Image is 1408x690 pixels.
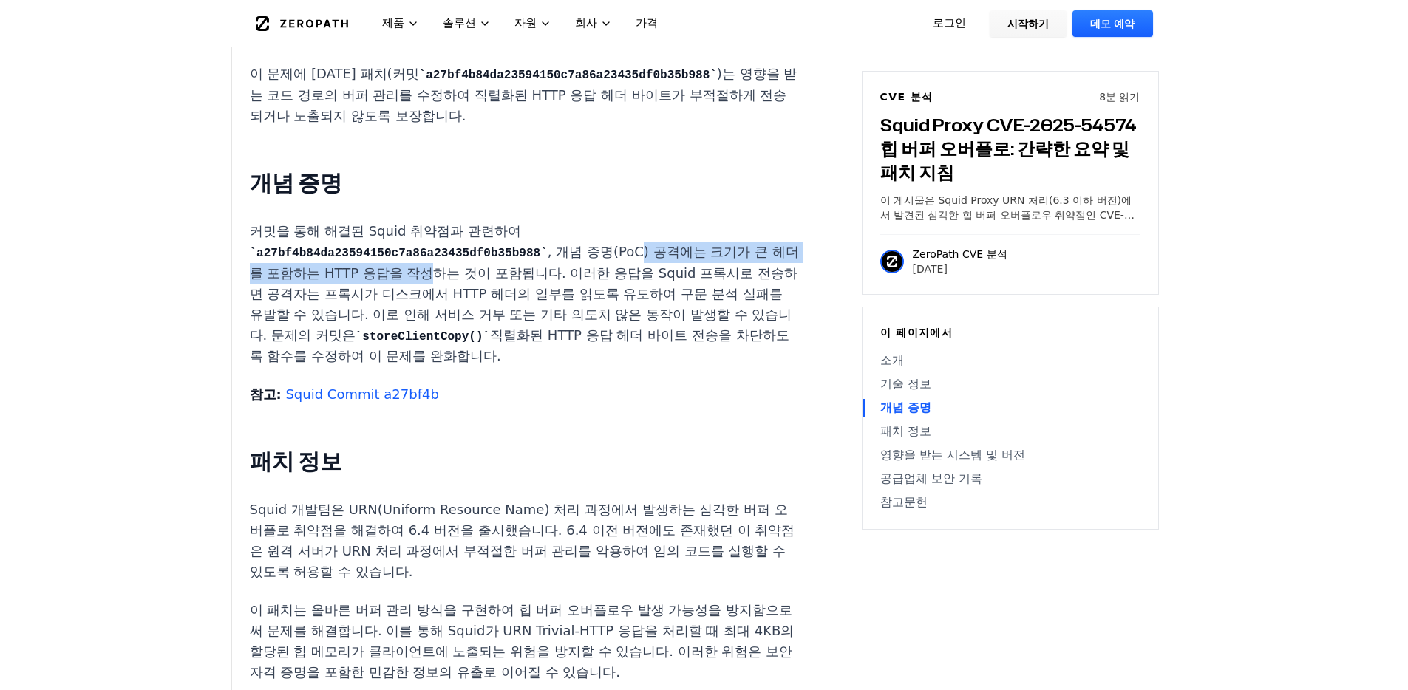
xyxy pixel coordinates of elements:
[1072,10,1153,37] a: 데모 예약
[880,493,1140,511] a: 참고문헌
[880,495,928,509] font: 참고문헌
[933,16,966,30] font: 로그인
[913,263,948,275] font: [DATE]
[880,448,1025,462] font: 영향을 받는 시스템 및 버전
[250,602,795,680] font: 이 패치는 올바른 버퍼 관리 방식을 구현하여 힙 버퍼 오버플로우 발생 가능성을 방지함으로써 문제를 해결합니다. 이를 통해 Squid가 URN Trivial-HTTP 응답을 처...
[880,353,904,367] font: 소개
[1099,91,1106,103] font: 8
[250,66,419,81] font: 이 문제에 [DATE] 패치(커밋
[880,327,953,338] font: 이 페이지에서
[382,16,404,30] font: 제품
[880,424,931,438] font: 패치 정보
[1090,18,1135,30] font: 데모 예약
[285,386,438,402] a: Squid Commit a27bf4b
[250,502,795,579] font: Squid 개발팀은 URN(Uniform Resource Name) 처리 과정에서 발생하는 심각한 버퍼 오버플로 취약점을 해결하여 6.4 버전을 출시했습니다. 6.4 이전 버...
[880,352,1140,369] a: 소개
[250,166,342,198] font: 개념 증명
[880,446,1140,464] a: 영향을 받는 시스템 및 버전
[250,66,797,123] font: )는 영향을 받는 코드 경로의 버퍼 관리를 수정하여 직렬화된 HTTP 응답 헤더 바이트가 부적절하게 전송되거나 노출되지 않도록 보장합니다.
[1007,18,1049,30] font: 시작하기
[915,10,984,37] a: 로그인
[250,223,521,239] font: 커밋을 통해 해결된 Squid 취약점과 관련하여
[880,194,1135,265] font: 이 게시물은 Squid Proxy URN 처리(6.3 이하 버전)에서 발견된 심각한 힙 버퍼 오버플로우 취약점인 CVE-2025-54574에 [DATE] 간략한 요약을 제공합...
[880,377,931,391] font: 기술 정보
[880,375,1140,393] a: 기술 정보
[575,16,597,30] font: 회사
[419,69,717,82] code: a27bf4b84da23594150c7a86a23435df0b35b988
[880,400,932,414] font: 개념 증명
[880,399,1140,417] a: 개념 증명
[1106,91,1140,103] font: 분 읽기
[514,16,537,30] font: 자원
[250,244,799,343] font: , 개념 증명(PoC) 공격에는 크기가 큰 헤더를 포함하는 HTTP 응답을 작성하는 것이 포함됩니다. 이러한 응답을 Squid 프록시로 전송하면 공격자는 프록시가 디스크에서 ...
[880,91,933,103] font: CVE 분석
[880,112,1137,185] font: Squid Proxy CVE-2025-54574 힙 버퍼 오버플로: 간략한 요약 및 패치 지침
[913,248,1007,260] font: ZeroPath CVE 분석
[250,445,342,476] font: 패치 정보
[880,423,1140,440] a: 패치 정보
[880,470,1140,488] a: 공급업체 보안 기록
[990,10,1067,37] a: 시작하기
[880,471,982,485] font: 공급업체 보안 기록
[636,16,658,30] font: 가격
[250,327,789,364] font: 직렬화된 HTTP 응답 헤더 바이트 전송을 차단하도록 함수를 수정하여 이 문제를 완화합니다.
[250,247,548,260] code: a27bf4b84da23594150c7a86a23435df0b35b988
[250,386,282,402] font: 참고:
[356,330,490,344] code: storeClientCopy()
[880,250,904,273] img: ZeroPath CVE 분석
[443,16,476,30] font: 솔루션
